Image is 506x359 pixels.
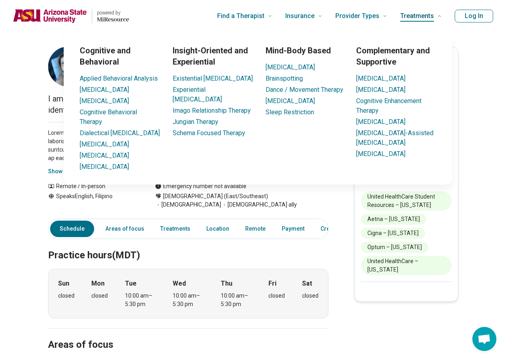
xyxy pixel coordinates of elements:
[97,10,129,16] p: powered by
[80,45,160,67] h3: Cognitive and Behavioral
[266,45,343,56] h3: Mind-Body Based
[48,182,139,191] div: Remote / In-person
[455,10,493,22] button: Log In
[316,221,356,237] a: Credentials
[221,279,232,288] strong: Thu
[155,201,221,209] span: [DEMOGRAPHIC_DATA]
[58,292,75,300] div: closed
[48,319,329,352] h2: Areas of focus
[16,32,500,185] div: Treatments
[266,75,303,82] a: Brainspotting
[221,292,252,308] div: 10:00 am – 5:30 pm
[91,292,108,300] div: closed
[173,118,218,126] a: Jungian Therapy
[268,279,276,288] strong: Fri
[240,221,270,237] a: Remote
[361,214,426,225] li: Aetna – [US_STATE]
[101,221,149,237] a: Areas of focus
[335,10,379,22] span: Provider Types
[80,163,129,170] a: [MEDICAL_DATA]
[472,327,496,351] div: Open chat
[58,279,69,288] strong: Sun
[285,10,314,22] span: Insurance
[266,108,314,116] a: Sleep Restriction
[356,129,433,146] a: [MEDICAL_DATA]-Assisted [MEDICAL_DATA]
[356,150,405,158] a: [MEDICAL_DATA]
[266,63,315,71] a: [MEDICAL_DATA]
[356,118,405,126] a: [MEDICAL_DATA]
[48,269,329,318] div: When does the program meet?
[361,242,428,253] li: Optum – [US_STATE]
[80,86,129,93] a: [MEDICAL_DATA]
[80,75,158,82] a: Applied Behavioral Analysis
[268,292,285,300] div: closed
[13,3,129,29] a: Home page
[173,279,186,288] strong: Wed
[173,75,253,82] a: Existential [MEDICAL_DATA]
[50,221,94,237] a: Schedule
[356,86,405,93] a: [MEDICAL_DATA]
[173,292,204,308] div: 10:00 am – 5:30 pm
[361,256,452,275] li: United HealthCare – [US_STATE]
[48,229,329,262] h2: Practice hours (MDT)
[80,108,137,126] a: Cognitive Behavioral Therapy
[361,228,425,239] li: Cigna – [US_STATE]
[173,107,251,114] a: Imago Relationship Therapy
[163,192,268,201] span: [DEMOGRAPHIC_DATA] (East/Southeast)
[48,192,139,209] div: Speaks English, Filipino
[173,45,253,67] h3: Insight-Oriented and Experiential
[302,279,312,288] strong: Sat
[221,201,297,209] span: [DEMOGRAPHIC_DATA] ally
[80,152,129,159] a: [MEDICAL_DATA]
[356,75,405,82] a: [MEDICAL_DATA]
[266,97,315,105] a: [MEDICAL_DATA]
[173,86,222,103] a: Experiential [MEDICAL_DATA]
[400,10,434,22] span: Treatments
[91,279,105,288] strong: Mon
[356,97,421,114] a: Cognitive Enhancement Therapy
[155,182,246,191] div: Emergency number not available
[266,86,343,93] a: Dance / Movement Therapy
[173,129,245,137] a: Schema Focused Therapy
[155,221,195,237] a: Treatments
[361,191,452,211] li: United HealthCare Student Resources – [US_STATE]
[277,221,309,237] a: Payment
[80,129,160,137] a: Dialectical [MEDICAL_DATA]
[202,221,234,237] a: Location
[302,292,319,300] div: closed
[125,292,156,308] div: 10:00 am – 5:30 pm
[125,279,137,288] strong: Tue
[217,10,264,22] span: Find a Therapist
[80,140,129,148] a: [MEDICAL_DATA]
[80,97,129,105] a: [MEDICAL_DATA]
[356,45,436,67] h3: Complementary and Supportive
